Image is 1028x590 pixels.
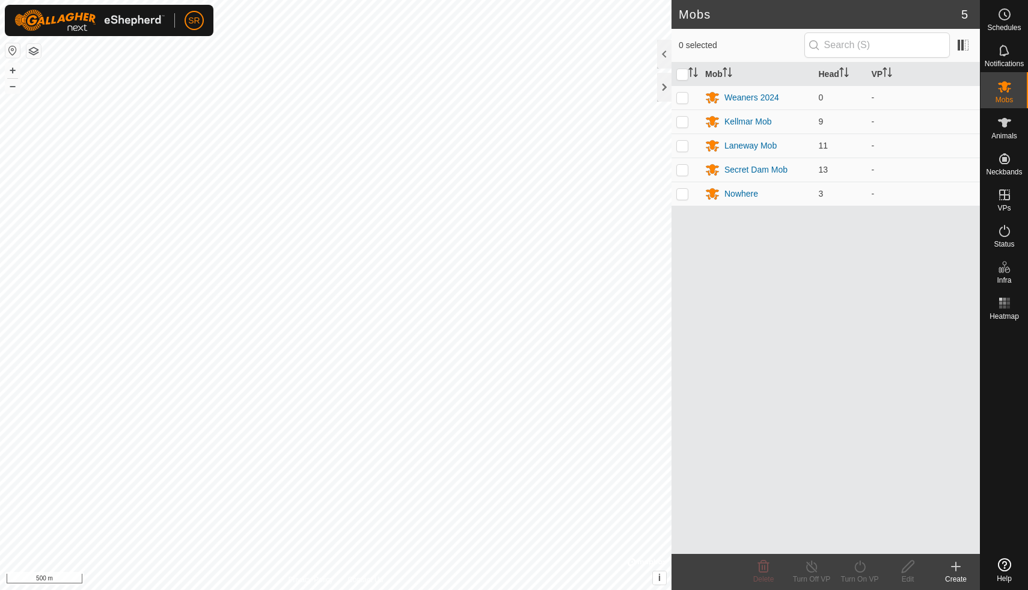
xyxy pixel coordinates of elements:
[867,158,981,182] td: -
[987,24,1021,31] span: Schedules
[819,141,828,150] span: 11
[990,313,1019,320] span: Heatmap
[14,10,165,31] img: Gallagher Logo
[679,39,804,52] span: 0 selected
[997,277,1011,284] span: Infra
[753,575,774,583] span: Delete
[867,109,981,134] td: -
[996,96,1013,103] span: Mobs
[997,204,1011,212] span: VPs
[867,182,981,206] td: -
[836,574,884,585] div: Turn On VP
[688,69,698,79] p-sorticon: Activate to sort
[839,69,849,79] p-sorticon: Activate to sort
[867,63,981,86] th: VP
[724,115,772,128] div: Kellmar Mob
[819,189,824,198] span: 3
[723,69,732,79] p-sorticon: Activate to sort
[884,574,932,585] div: Edit
[5,63,20,78] button: +
[26,44,41,58] button: Map Layers
[679,7,961,22] h2: Mobs
[700,63,814,86] th: Mob
[5,79,20,93] button: –
[724,164,788,176] div: Secret Dam Mob
[658,573,661,583] span: i
[867,85,981,109] td: -
[188,14,200,27] span: SR
[961,5,968,23] span: 5
[994,241,1014,248] span: Status
[724,140,777,152] div: Laneway Mob
[932,574,980,585] div: Create
[991,132,1017,140] span: Animals
[986,168,1022,176] span: Neckbands
[883,69,892,79] p-sorticon: Activate to sort
[288,574,333,585] a: Privacy Policy
[788,574,836,585] div: Turn Off VP
[804,32,950,58] input: Search (S)
[819,165,828,174] span: 13
[819,93,824,102] span: 0
[997,575,1012,582] span: Help
[724,188,758,200] div: Nowhere
[347,574,383,585] a: Contact Us
[867,134,981,158] td: -
[985,60,1024,67] span: Notifications
[819,117,824,126] span: 9
[653,571,666,585] button: i
[981,553,1028,587] a: Help
[724,91,779,104] div: Weaners 2024
[814,63,867,86] th: Head
[5,43,20,58] button: Reset Map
